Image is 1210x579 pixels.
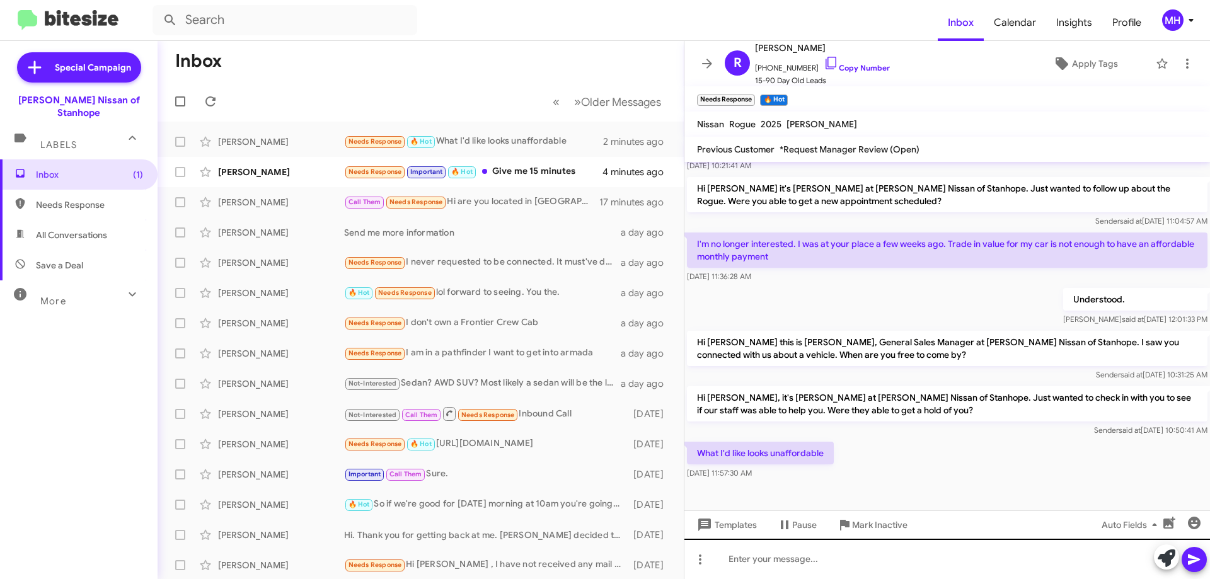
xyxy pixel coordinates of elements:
span: 2025 [761,118,781,130]
span: Labels [40,139,77,151]
span: [PERSON_NAME] [755,40,890,55]
span: Pause [792,513,817,536]
p: Hi [PERSON_NAME], it's [PERSON_NAME] at [PERSON_NAME] Nissan of Stanhope. Just wanted to check in... [687,386,1207,421]
span: 🔥 Hot [349,500,370,508]
span: said at [1122,314,1144,324]
span: [DATE] 10:21:41 AM [687,161,751,170]
span: [PERSON_NAME] [786,118,857,130]
span: 🔥 Hot [349,289,370,297]
span: Sender [DATE] 11:04:57 AM [1095,216,1207,226]
span: said at [1119,425,1141,435]
span: [PERSON_NAME] [DATE] 12:01:33 PM [1063,314,1207,324]
span: » [574,94,581,110]
span: Needs Response [349,168,402,176]
div: Inbound Call [344,406,627,421]
div: [PERSON_NAME] [218,377,344,390]
span: [DATE] 11:36:28 AM [687,272,751,281]
span: Needs Response [349,440,402,448]
span: R [734,53,742,73]
span: Needs Response [349,319,402,327]
span: 15-90 Day Old Leads [755,74,890,87]
button: Templates [684,513,767,536]
div: a day ago [621,287,674,299]
span: Needs Response [461,411,515,419]
span: Call Them [405,411,438,419]
span: Important [410,168,443,176]
span: 🔥 Hot [410,137,432,146]
span: « [553,94,560,110]
div: Give me 15 minutes [344,164,602,179]
span: Not-Interested [349,379,397,387]
a: Profile [1102,4,1151,41]
span: 🔥 Hot [410,440,432,448]
span: Auto Fields [1102,513,1162,536]
div: Send me more information [344,226,621,239]
span: Inbox [36,168,143,181]
span: Older Messages [581,95,661,109]
div: [PERSON_NAME] [218,256,344,269]
div: [DATE] [627,498,674,511]
span: More [40,295,66,307]
span: Special Campaign [55,61,131,74]
span: Call Them [389,470,422,478]
span: Nissan [697,118,724,130]
span: Mark Inactive [852,513,907,536]
div: a day ago [621,317,674,330]
a: Calendar [984,4,1046,41]
div: [PERSON_NAME] [218,438,344,450]
div: 2 minutes ago [603,135,674,148]
div: [PERSON_NAME] [218,347,344,360]
div: a day ago [621,347,674,360]
span: *Request Manager Review (Open) [780,144,919,155]
button: MH [1151,9,1196,31]
div: Hi are you located in [GEOGRAPHIC_DATA]? [344,195,599,209]
div: 4 minutes ago [602,166,674,178]
span: [PHONE_NUMBER] [755,55,890,74]
button: Mark Inactive [827,513,918,536]
small: Needs Response [697,95,755,106]
span: All Conversations [36,229,107,241]
span: Call Them [349,198,381,206]
div: 17 minutes ago [599,196,674,209]
input: Search [153,5,417,35]
span: Apply Tags [1072,52,1118,75]
p: Hi [PERSON_NAME] it's [PERSON_NAME] at [PERSON_NAME] Nissan of Stanhope. Just wanted to follow up... [687,177,1207,212]
a: Inbox [938,4,984,41]
h1: Inbox [175,51,222,71]
span: Sender [DATE] 10:50:41 AM [1094,425,1207,435]
span: Sender [DATE] 10:31:25 AM [1096,370,1207,379]
div: a day ago [621,377,674,390]
span: Previous Customer [697,144,775,155]
div: [PERSON_NAME] [218,498,344,511]
span: Save a Deal [36,259,83,272]
div: a day ago [621,226,674,239]
div: [PERSON_NAME] [218,408,344,420]
div: Sedan? AWD SUV? Most likely a sedan will be the least expensive in this market. [344,376,621,391]
span: Important [349,470,381,478]
nav: Page navigation example [546,89,669,115]
p: I'm no longer interested. I was at your place a few weeks ago. Trade in value for my car is not e... [687,232,1207,268]
p: Understood. [1063,288,1207,311]
div: Hi. Thank you for getting back at me. [PERSON_NAME] decided to go with a different car. Thank you... [344,529,627,541]
span: (1) [133,168,143,181]
button: Auto Fields [1092,513,1172,536]
div: [DATE] [627,408,674,420]
span: Needs Response [349,349,402,357]
button: Apply Tags [1020,52,1149,75]
span: Needs Response [349,258,402,267]
span: Needs Response [389,198,443,206]
a: Copy Number [824,63,890,72]
div: [PERSON_NAME] [218,166,344,178]
div: [PERSON_NAME] [218,559,344,571]
div: [PERSON_NAME] [218,468,344,481]
div: [PERSON_NAME] [218,529,344,541]
div: [URL][DOMAIN_NAME] [344,437,627,451]
span: Not-Interested [349,411,397,419]
a: Insights [1046,4,1102,41]
div: [DATE] [627,529,674,541]
span: 🔥 Hot [451,168,473,176]
p: What I'd like looks unaffordable [687,442,834,464]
